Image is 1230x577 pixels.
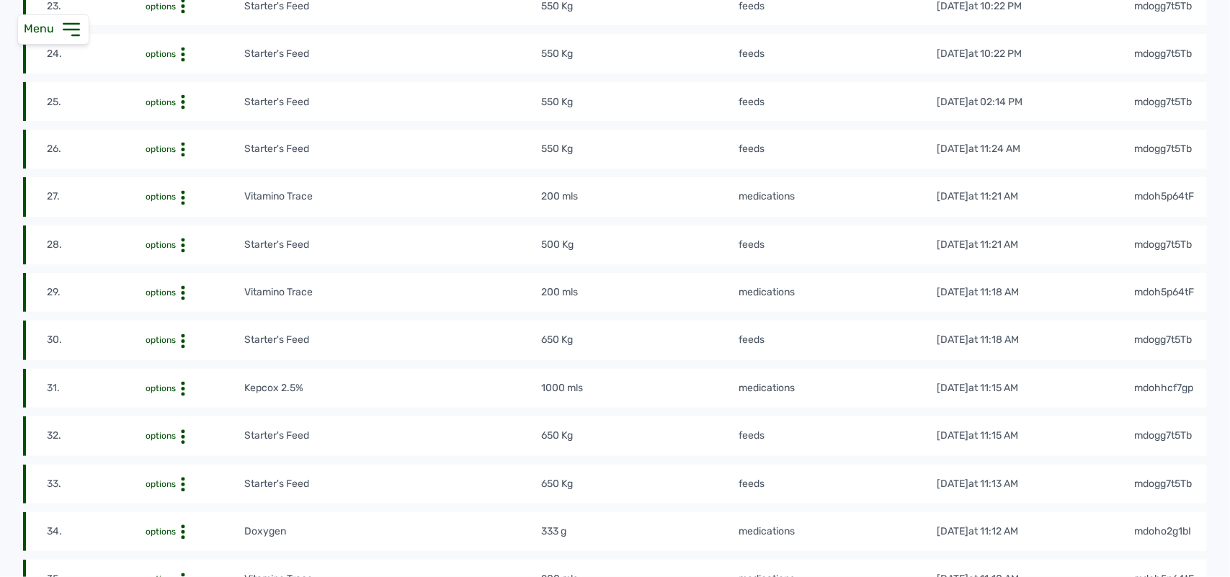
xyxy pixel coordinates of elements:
[244,524,541,540] td: Doxygen
[540,524,739,540] td: 333 g
[739,476,937,492] td: feeds
[146,48,176,58] span: options
[739,285,937,300] td: medications
[540,141,739,157] td: 550 Kg
[937,46,1022,61] div: [DATE]
[146,1,176,11] span: options
[146,240,176,250] span: options
[937,238,1018,252] div: [DATE]
[739,428,937,444] td: feeds
[46,524,145,540] td: 34.
[46,476,145,492] td: 33.
[46,141,145,157] td: 26.
[968,143,1020,155] span: at 11:24 AM
[244,428,541,444] td: Starter's Feed
[968,47,1022,59] span: at 10:22 PM
[146,479,176,489] span: options
[968,334,1019,346] span: at 11:18 AM
[739,45,937,61] td: feeds
[937,429,1018,443] div: [DATE]
[146,192,176,202] span: options
[739,189,937,205] td: medications
[146,97,176,107] span: options
[46,189,145,205] td: 27.
[968,382,1018,394] span: at 11:15 AM
[739,94,937,109] td: feeds
[244,380,541,396] td: Kepcox 2.5%
[24,22,60,35] span: Menu
[540,380,739,396] td: 1000 mls
[244,189,541,205] td: Vitamino Trace
[146,335,176,345] span: options
[968,478,1018,490] span: at 11:13 AM
[540,476,739,492] td: 650 Kg
[968,429,1018,442] span: at 11:15 AM
[937,381,1018,395] div: [DATE]
[739,332,937,348] td: feeds
[244,285,541,300] td: Vitamino Trace
[540,237,739,253] td: 500 Kg
[540,94,739,109] td: 550 Kg
[540,189,739,205] td: 200 mls
[46,380,145,396] td: 31.
[244,476,541,492] td: Starter's Feed
[46,428,145,444] td: 32.
[540,332,739,348] td: 650 Kg
[937,333,1019,347] div: [DATE]
[739,380,937,396] td: medications
[968,525,1018,537] span: at 11:12 AM
[937,524,1018,539] div: [DATE]
[937,189,1018,204] div: [DATE]
[968,95,1022,107] span: at 02:14 PM
[146,287,176,298] span: options
[46,237,145,253] td: 28.
[968,286,1019,298] span: at 11:18 AM
[968,190,1018,202] span: at 11:21 AM
[146,431,176,441] span: options
[540,428,739,444] td: 650 Kg
[540,285,739,300] td: 200 mls
[46,332,145,348] td: 30.
[244,332,541,348] td: Starter's Feed
[46,94,145,109] td: 25.
[968,238,1018,251] span: at 11:21 AM
[739,141,937,157] td: feeds
[46,285,145,300] td: 29.
[46,45,145,61] td: 24.
[244,94,541,109] td: Starter's Feed
[739,237,937,253] td: feeds
[244,237,541,253] td: Starter's Feed
[540,45,739,61] td: 550 Kg
[937,477,1018,491] div: [DATE]
[739,524,937,540] td: medications
[146,527,176,537] span: options
[937,94,1022,109] div: [DATE]
[937,142,1020,156] div: [DATE]
[244,45,541,61] td: Starter's Feed
[146,383,176,393] span: options
[146,144,176,154] span: options
[937,285,1019,300] div: [DATE]
[244,141,541,157] td: Starter's Feed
